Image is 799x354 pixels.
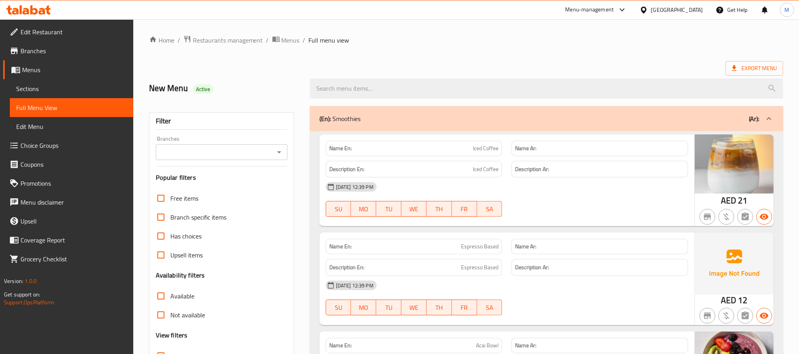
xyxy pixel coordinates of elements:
button: FR [452,300,477,315]
span: 1.0.0 [24,276,37,286]
span: AED [721,293,736,308]
strong: Description En: [329,164,364,174]
strong: Description En: [329,263,364,272]
strong: Name En: [329,341,352,350]
h2: New Menu [149,82,301,94]
strong: Name Ar: [515,144,536,153]
strong: Name Ar: [515,341,536,350]
span: [DATE] 12:39 PM [333,282,377,289]
strong: Name Ar: [515,242,536,251]
span: SA [480,302,499,313]
strong: Description Ar: [515,164,549,174]
span: Free items [170,194,198,203]
a: Promotions [3,174,133,193]
span: Promotions [21,179,127,188]
span: MO [354,203,373,215]
button: FR [452,201,477,217]
button: Open [274,147,285,158]
span: AED [721,193,736,208]
div: [GEOGRAPHIC_DATA] [651,6,703,14]
span: Branches [21,46,127,56]
a: Restaurants management [183,35,263,45]
li: / [266,35,269,45]
span: Export Menu [726,61,783,76]
a: Edit Menu [10,117,133,136]
button: Available [756,308,772,324]
span: Grocery Checklist [21,254,127,264]
span: Get support on: [4,289,40,300]
button: Not branch specific item [700,308,715,324]
button: Not has choices [737,209,753,225]
span: Iced Coffee [473,144,498,153]
span: Restaurants management [193,35,263,45]
button: Not branch specific item [700,209,715,225]
div: Menu-management [566,5,614,15]
span: FR [455,302,474,313]
span: Espresso Based [461,263,498,272]
b: (En): [319,113,331,125]
button: Purchased item [719,209,734,225]
span: Has choices [170,231,202,241]
h3: View filters [156,331,188,340]
span: Sections [16,84,127,93]
nav: breadcrumb [149,35,783,45]
span: Upsell items [170,250,203,260]
a: Upsell [3,212,133,231]
span: Iced Coffee [473,164,498,174]
b: (Ar): [749,113,760,125]
span: Edit Restaurant [21,27,127,37]
button: MO [351,201,376,217]
button: TH [427,300,452,315]
span: Not available [170,310,205,320]
button: WE [401,300,427,315]
span: Menus [282,35,300,45]
span: TU [379,203,398,215]
span: TH [430,203,449,215]
button: MO [351,300,376,315]
button: TU [376,300,401,315]
span: Coupons [21,160,127,169]
span: Export Menu [732,63,777,73]
button: TU [376,201,401,217]
span: Choice Groups [21,141,127,150]
span: SU [329,302,348,313]
button: Available [756,209,772,225]
a: Coupons [3,155,133,174]
span: Version: [4,276,23,286]
a: Menu disclaimer [3,193,133,212]
button: SU [326,201,351,217]
button: Not has choices [737,308,753,324]
span: Available [170,291,194,301]
a: Menus [272,35,300,45]
strong: Name En: [329,144,352,153]
a: Home [149,35,174,45]
span: SA [480,203,499,215]
a: Choice Groups [3,136,133,155]
span: Espresso Based [461,242,498,251]
img: Ae5nvW7+0k+MAAAAAElFTkSuQmCC [695,233,774,294]
span: 21 [738,193,748,208]
h3: Availability filters [156,271,205,280]
button: SU [326,300,351,315]
span: Menus [22,65,127,75]
span: Full menu view [309,35,349,45]
span: [DATE] 12:39 PM [333,183,377,191]
li: / [303,35,306,45]
span: Upsell [21,216,127,226]
span: Full Menu View [16,103,127,112]
a: Grocery Checklist [3,250,133,268]
p: Smoothies [319,114,360,123]
a: Coverage Report [3,231,133,250]
div: (En): Smoothies(Ar): [310,106,783,131]
a: Full Menu View [10,98,133,117]
img: mmw_638920679823452652 [695,134,774,194]
span: 12 [738,293,748,308]
button: SA [477,300,502,315]
span: M [785,6,790,14]
button: TH [427,201,452,217]
div: Active [193,84,213,94]
li: / [177,35,180,45]
h3: Popular filters [156,173,287,182]
span: SU [329,203,348,215]
span: Active [193,86,213,93]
